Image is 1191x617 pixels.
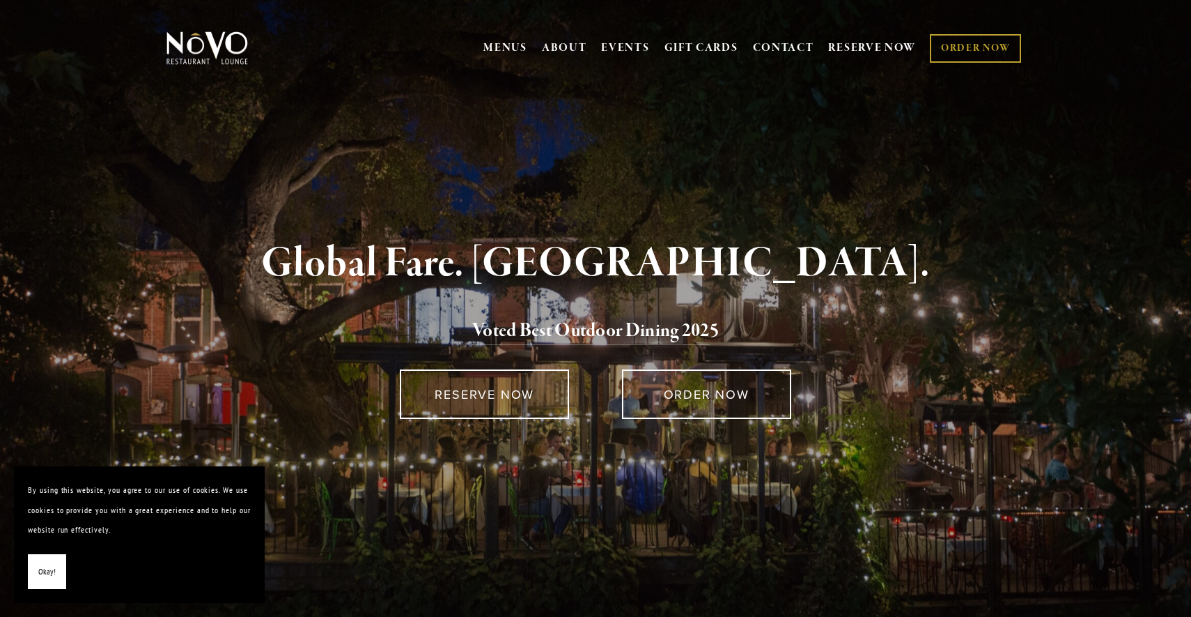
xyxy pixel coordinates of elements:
strong: Global Fare. [GEOGRAPHIC_DATA]. [261,237,929,290]
p: By using this website, you agree to our use of cookies. We use cookies to provide you with a grea... [28,480,251,540]
a: Voted Best Outdoor Dining 202 [472,319,710,345]
a: ABOUT [542,41,587,55]
img: Novo Restaurant &amp; Lounge [164,31,251,66]
a: GIFT CARDS [664,35,738,61]
a: RESERVE NOW [400,370,569,419]
a: EVENTS [601,41,649,55]
a: RESERVE NOW [828,35,916,61]
a: ORDER NOW [622,370,791,419]
a: CONTACT [753,35,814,61]
a: ORDER NOW [930,34,1021,63]
a: MENUS [483,41,527,55]
button: Okay! [28,554,66,590]
section: Cookie banner [14,466,265,603]
span: Okay! [38,562,56,582]
h2: 5 [189,317,1002,346]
